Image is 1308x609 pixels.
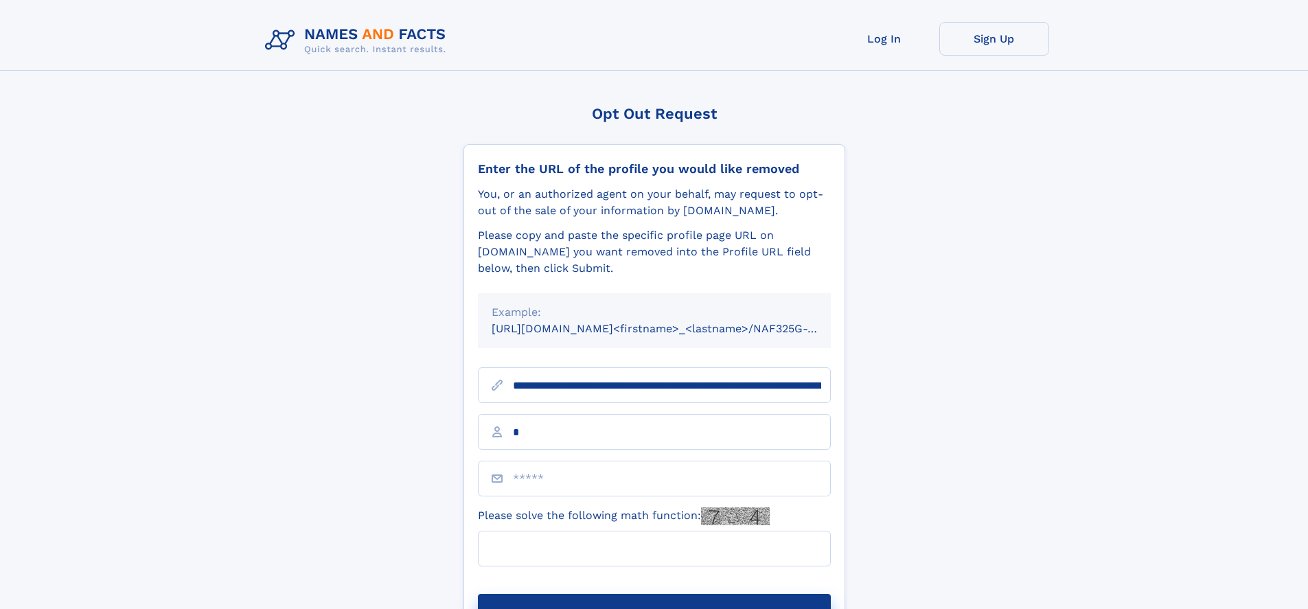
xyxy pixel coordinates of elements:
[478,186,831,219] div: You, or an authorized agent on your behalf, may request to opt-out of the sale of your informatio...
[478,507,770,525] label: Please solve the following math function:
[939,22,1049,56] a: Sign Up
[478,227,831,277] div: Please copy and paste the specific profile page URL on [DOMAIN_NAME] you want removed into the Pr...
[260,22,457,59] img: Logo Names and Facts
[492,322,857,335] small: [URL][DOMAIN_NAME]<firstname>_<lastname>/NAF325G-xxxxxxxx
[492,304,817,321] div: Example:
[478,161,831,176] div: Enter the URL of the profile you would like removed
[829,22,939,56] a: Log In
[463,105,845,122] div: Opt Out Request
